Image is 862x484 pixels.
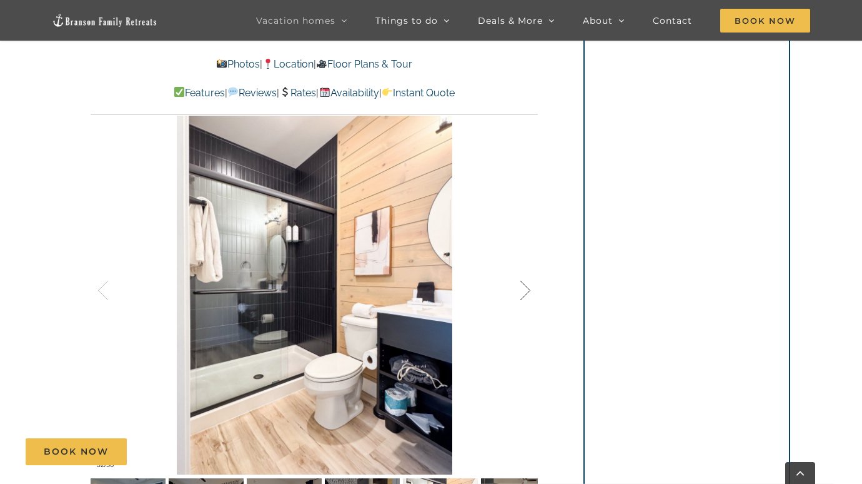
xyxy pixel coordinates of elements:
[382,87,455,99] a: Instant Quote
[280,87,290,97] img: 💲
[215,58,259,70] a: Photos
[320,87,330,97] img: 📆
[317,59,327,69] img: 🎥
[26,438,127,465] a: Book Now
[52,13,158,28] img: Branson Family Retreats Logo
[44,446,109,457] span: Book Now
[91,85,538,101] p: | | | |
[217,59,227,69] img: 📸
[256,16,335,25] span: Vacation homes
[227,87,277,99] a: Reviews
[279,87,316,99] a: Rates
[478,16,543,25] span: Deals & More
[174,87,225,99] a: Features
[583,16,613,25] span: About
[653,16,692,25] span: Contact
[91,56,538,73] p: | |
[262,58,314,70] a: Location
[263,59,273,69] img: 📍
[174,87,184,97] img: ✅
[720,9,810,33] span: Book Now
[382,87,392,97] img: 👉
[228,87,238,97] img: 💬
[316,58,412,70] a: Floor Plans & Tour
[375,16,438,25] span: Things to do
[319,87,379,99] a: Availability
